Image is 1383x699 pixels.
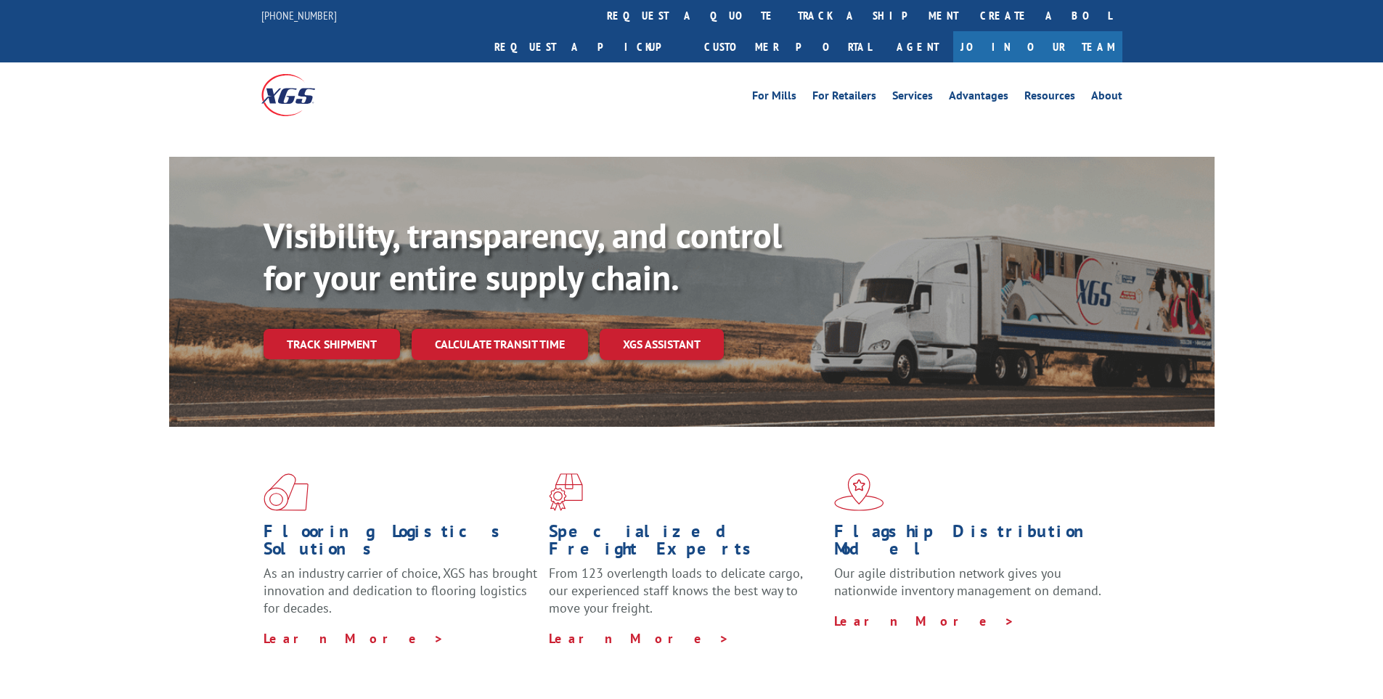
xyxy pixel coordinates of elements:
img: xgs-icon-focused-on-flooring-red [549,473,583,511]
span: As an industry carrier of choice, XGS has brought innovation and dedication to flooring logistics... [264,565,537,616]
img: xgs-icon-flagship-distribution-model-red [834,473,884,511]
p: From 123 overlength loads to delicate cargo, our experienced staff knows the best way to move you... [549,565,823,629]
a: Learn More > [549,630,730,647]
a: Services [892,90,933,106]
h1: Flagship Distribution Model [834,523,1109,565]
a: Agent [882,31,953,62]
a: Join Our Team [953,31,1122,62]
a: [PHONE_NUMBER] [261,8,337,23]
a: Request a pickup [484,31,693,62]
a: Track shipment [264,329,400,359]
a: XGS ASSISTANT [600,329,724,360]
a: Learn More > [264,630,444,647]
h1: Flooring Logistics Solutions [264,523,538,565]
a: For Mills [752,90,796,106]
img: xgs-icon-total-supply-chain-intelligence-red [264,473,309,511]
h1: Specialized Freight Experts [549,523,823,565]
a: For Retailers [812,90,876,106]
a: About [1091,90,1122,106]
a: Customer Portal [693,31,882,62]
span: Our agile distribution network gives you nationwide inventory management on demand. [834,565,1101,599]
a: Calculate transit time [412,329,588,360]
a: Learn More > [834,613,1015,629]
a: Advantages [949,90,1008,106]
a: Resources [1024,90,1075,106]
b: Visibility, transparency, and control for your entire supply chain. [264,213,782,300]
